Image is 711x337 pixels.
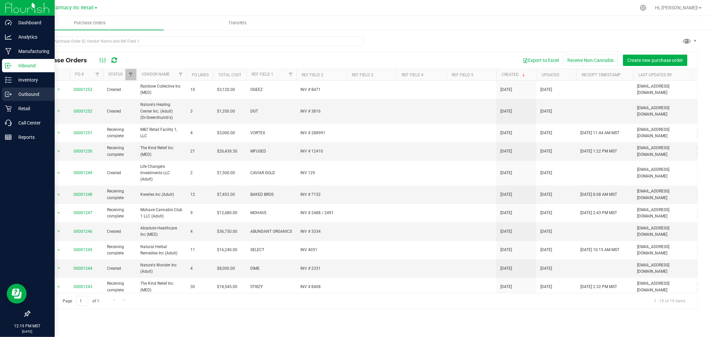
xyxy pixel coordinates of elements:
[55,147,63,156] span: select
[190,191,209,198] span: 12
[217,284,237,290] span: $18,545.00
[190,210,209,216] span: 9
[637,225,689,238] span: [EMAIL_ADDRESS][DOMAIN_NAME]
[217,228,237,235] span: $36,750.00
[250,148,292,155] span: MFUSED
[250,265,292,272] span: DIME
[74,192,92,197] a: 00001248
[217,87,235,93] span: $3,120.00
[5,62,12,69] inline-svg: Inbound
[250,247,292,253] span: SELECT
[300,108,342,115] span: INV # 3816
[5,91,12,98] inline-svg: Outbound
[300,265,342,272] span: INV # 2331
[142,72,170,77] a: Vendor Name
[402,73,423,77] a: Ref Field 4
[140,280,182,293] span: The Kind Relief Inc (MED)
[55,245,63,255] span: select
[55,264,63,273] span: select
[582,73,621,77] a: Receipt Timestamp
[542,73,559,77] a: Updated
[518,55,563,66] button: Export to Excel
[107,170,132,176] span: Created
[190,87,209,93] span: 10
[75,72,84,77] a: PO #
[540,228,552,235] span: [DATE]
[76,296,88,306] input: 1
[300,284,342,290] span: INV # 8408
[12,33,52,41] p: Analytics
[5,48,12,55] inline-svg: Manufacturing
[140,145,182,158] span: The Kind Relief Inc (MED)
[55,190,63,199] span: select
[250,170,292,176] span: CAVIAR GOLD
[108,72,123,77] a: Status
[300,191,342,198] span: INV # 7152
[5,105,12,112] inline-svg: Retail
[39,5,94,11] span: Globe Farmacy Inc Retail
[12,47,52,55] p: Manufacturing
[218,73,241,77] a: Total Cost
[250,210,292,216] span: MOHAVE
[217,191,235,198] span: $7,452.00
[125,69,136,80] a: Filter
[540,191,552,198] span: [DATE]
[502,72,526,77] a: Created
[107,207,132,219] span: Receiving complete
[300,87,342,93] span: INV # 8471
[140,83,182,96] span: Rainbow Collective Inc (MED)
[3,329,52,334] p: [DATE]
[637,280,689,293] span: [EMAIL_ADDRESS][DOMAIN_NAME]
[500,148,512,155] span: [DATE]
[217,265,235,272] span: $8,000.00
[540,284,552,290] span: [DATE]
[250,108,292,115] span: DGT
[540,210,552,216] span: [DATE]
[637,188,689,201] span: [EMAIL_ADDRESS][DOMAIN_NAME]
[190,148,209,155] span: 21
[580,284,617,290] span: [DATE] 2:32 PM MST
[5,134,12,141] inline-svg: Reports
[217,170,235,176] span: $1,500.00
[500,130,512,136] span: [DATE]
[140,244,182,256] span: Natural Herbal Remedies Inc (Adult)
[190,228,209,235] span: 4
[627,58,683,63] span: Create new purchase order
[12,76,52,84] p: Inventory
[107,145,132,158] span: Receiving complete
[252,72,273,77] a: Ref Field 1
[500,247,512,253] span: [DATE]
[540,148,552,155] span: [DATE]
[500,191,512,198] span: [DATE]
[580,191,617,198] span: [DATE] 8:08 AM MST
[12,119,52,127] p: Call Center
[217,130,235,136] span: $3,000.00
[637,127,689,139] span: [EMAIL_ADDRESS][DOMAIN_NAME]
[500,228,512,235] span: [DATE]
[107,228,132,235] span: Created
[639,5,647,11] div: Manage settings
[140,191,182,198] span: Kwerles Inc (Adult)
[580,210,617,216] span: [DATE] 2:43 PM MST
[250,130,292,136] span: VORTEX
[649,296,691,306] span: 1 - 19 of 19 items
[285,69,296,80] a: Filter
[175,69,186,80] a: Filter
[55,168,63,178] span: select
[540,170,552,176] span: [DATE]
[352,73,373,77] a: Ref Field 3
[580,247,619,253] span: [DATE] 10:15 AM MST
[500,170,512,176] span: [DATE]
[540,247,552,253] span: [DATE]
[74,131,92,135] a: 00001251
[35,57,94,64] span: Purchase Orders
[74,229,92,234] a: 00001246
[217,148,237,155] span: $26,438.50
[107,265,132,272] span: Created
[500,210,512,216] span: [DATE]
[302,73,323,77] a: Ref Field 2
[65,20,115,26] span: Purchase Orders
[107,244,132,256] span: Receiving complete
[107,87,132,93] span: Created
[55,227,63,236] span: select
